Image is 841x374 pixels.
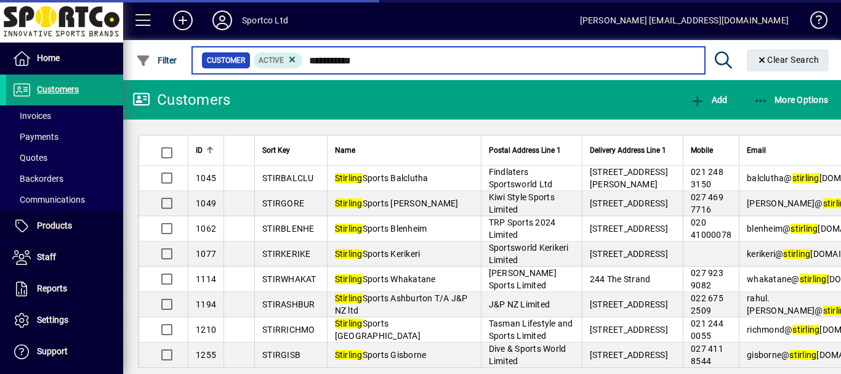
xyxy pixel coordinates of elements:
a: Payments [6,126,123,147]
a: Invoices [6,105,123,126]
a: Communications [6,189,123,210]
span: Delivery Address Line 1 [590,144,666,157]
span: Customer [207,54,245,67]
div: Mobile [691,144,731,157]
mat-chip: Activation Status: Active [254,52,303,68]
span: 027 411 8544 [691,344,723,366]
span: Tasman Lifestyle and Sports Limited [489,319,573,341]
a: Support [6,336,123,367]
span: Kiwi Style Sports Limited [489,192,555,214]
span: 1062 [196,224,216,234]
em: Stirling [335,224,363,234]
a: Knowledge Base [801,2,826,43]
span: Products [37,221,72,230]
span: Invoices [12,111,51,121]
span: Support [37,346,68,356]
em: Stirling [335,173,363,183]
span: Email [747,144,766,157]
div: Sportco Ltd [242,10,288,30]
em: Stirling [335,350,363,360]
span: 1045 [196,173,216,183]
span: More Options [754,95,829,105]
span: Add [690,95,727,105]
em: Stirling [335,274,363,284]
a: Backorders [6,168,123,189]
em: Stirling [335,293,363,303]
span: [STREET_ADDRESS] [590,249,668,259]
span: 1077 [196,249,216,259]
em: stirling [783,249,810,259]
span: STIRBLENHE [262,224,315,234]
em: stirling [791,224,818,234]
button: Clear [747,49,829,71]
span: STIRGORE [262,198,304,208]
span: [STREET_ADDRESS] [590,299,668,309]
span: ID [196,144,203,157]
span: Sports [PERSON_NAME] [335,198,459,208]
a: Quotes [6,147,123,168]
span: Customers [37,84,79,94]
span: Backorders [12,174,63,184]
em: stirling [792,173,819,183]
em: Stirling [335,198,363,208]
em: stirling [800,274,827,284]
span: TRP Sports 2024 Limited [489,217,556,240]
div: [PERSON_NAME] [EMAIL_ADDRESS][DOMAIN_NAME] [580,10,789,30]
button: More Options [750,89,832,111]
span: Sort Key [262,144,290,157]
span: [STREET_ADDRESS] [590,325,668,335]
span: [STREET_ADDRESS] [590,350,668,360]
span: Clear Search [757,55,819,65]
span: Staff [37,252,56,262]
span: J&P NZ Limited [489,299,550,309]
span: Sports Kerikeri [335,249,420,259]
span: Filter [136,55,177,65]
span: Active [259,56,284,65]
span: Sports Blenheim [335,224,427,234]
span: 021 244 0055 [691,319,723,341]
span: Name [335,144,355,157]
span: Postal Address Line 1 [489,144,561,157]
em: stirling [792,325,819,335]
span: 1114 [196,274,216,284]
span: Sportsworld Kerikeri Limited [489,243,569,265]
span: 1194 [196,299,216,309]
em: Stirling [335,249,363,259]
span: Payments [12,132,58,142]
button: Add [163,9,203,31]
em: Stirling [335,319,363,328]
span: [PERSON_NAME] Sports Limited [489,268,557,290]
span: 1210 [196,325,216,335]
span: STIRWHAKAT [262,274,316,284]
div: Name [335,144,473,157]
span: Communications [12,195,85,205]
a: Home [6,43,123,74]
span: Settings [37,315,68,325]
span: Dive & Sports World Limited [489,344,566,366]
a: Staff [6,242,123,273]
span: STIRASHBUR [262,299,315,309]
span: Sports [GEOGRAPHIC_DATA] [335,319,420,341]
span: Findlaters Sportsworld Ltd [489,167,553,189]
span: 022 675 2509 [691,293,723,315]
span: [STREET_ADDRESS] [590,198,668,208]
a: Settings [6,305,123,336]
span: [STREET_ADDRESS] [590,224,668,234]
a: Products [6,211,123,242]
span: Mobile [691,144,713,157]
span: Sports Balclutha [335,173,429,183]
span: Sports Ashburton T/A J&P NZ ltd [335,293,468,315]
span: STIRBALCLU [262,173,314,183]
span: STIRRICHMO [262,325,315,335]
span: 027 923 9082 [691,268,723,290]
span: 1049 [196,198,216,208]
span: 1255 [196,350,216,360]
span: STIRGISB [262,350,300,360]
button: Add [687,89,730,111]
div: ID [196,144,216,157]
a: Reports [6,274,123,304]
button: Filter [133,49,180,71]
span: Home [37,53,60,63]
div: Customers [132,90,230,110]
span: Quotes [12,153,47,163]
